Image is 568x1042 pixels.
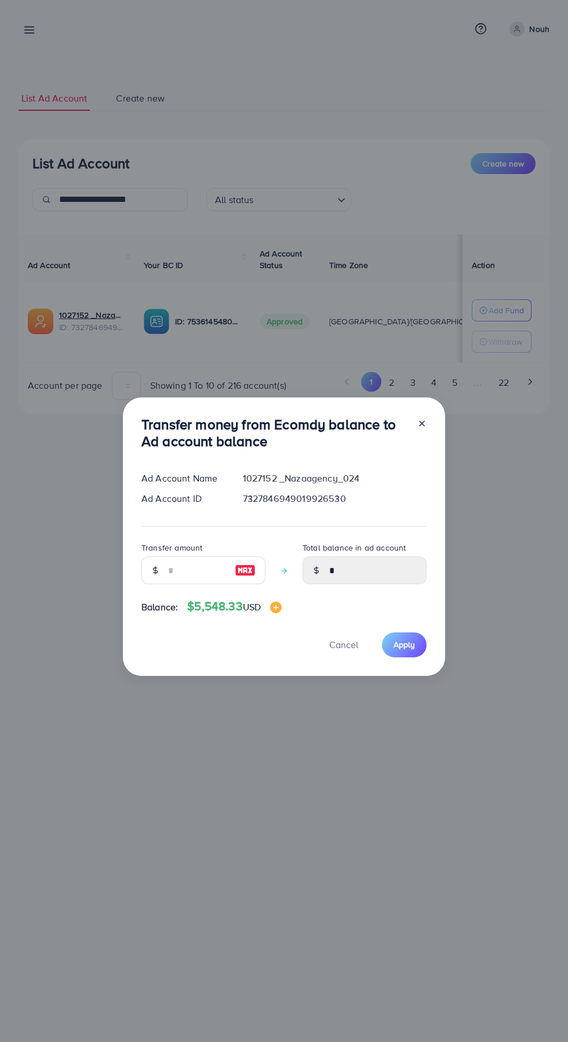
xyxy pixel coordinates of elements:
[235,563,256,577] img: image
[132,492,234,505] div: Ad Account ID
[303,542,406,553] label: Total balance in ad account
[394,639,415,650] span: Apply
[187,599,282,614] h4: $5,548.33
[270,602,282,613] img: image
[234,472,436,485] div: 1027152 _Nazaagency_024
[141,600,178,614] span: Balance:
[141,416,408,450] h3: Transfer money from Ecomdy balance to Ad account balance
[234,492,436,505] div: 7327846949019926530
[382,632,427,657] button: Apply
[329,638,358,651] span: Cancel
[132,472,234,485] div: Ad Account Name
[141,542,202,553] label: Transfer amount
[243,600,261,613] span: USD
[315,632,373,657] button: Cancel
